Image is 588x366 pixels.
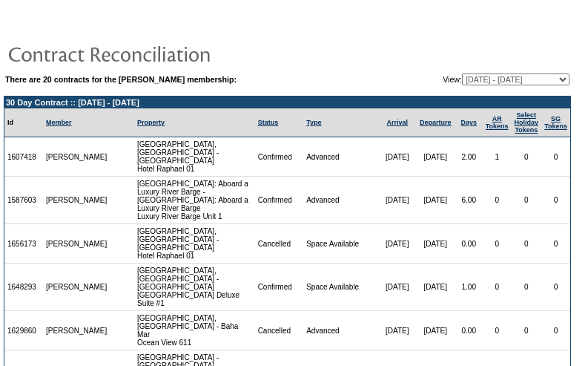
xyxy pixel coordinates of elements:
td: [GEOGRAPHIC_DATA], [GEOGRAPHIC_DATA] - [GEOGRAPHIC_DATA] [GEOGRAPHIC_DATA] Deluxe Suite #1 [134,264,255,311]
td: 1587603 [4,177,43,224]
td: [DATE] [416,177,455,224]
td: 0 [541,177,570,224]
td: Advanced [303,311,378,350]
b: There are 20 contracts for the [PERSON_NAME] membership: [5,75,237,84]
td: [DATE] [378,264,415,311]
td: 0 [483,224,512,264]
a: SGTokens [544,115,567,130]
a: Arrival [386,119,408,126]
td: Cancelled [255,311,304,350]
td: 1656173 [4,224,43,264]
td: [GEOGRAPHIC_DATA], [GEOGRAPHIC_DATA] - [GEOGRAPHIC_DATA] Hotel Raphael 01 [134,137,255,177]
td: 0 [483,177,512,224]
td: 0.00 [455,224,483,264]
td: [PERSON_NAME] [43,137,110,177]
td: 0 [541,224,570,264]
td: Id [4,108,43,137]
td: 0 [512,177,542,224]
td: [PERSON_NAME] [43,177,110,224]
td: Space Available [303,224,378,264]
a: Status [258,119,279,126]
td: 0 [541,311,570,350]
td: Confirmed [255,264,304,311]
td: 1607418 [4,137,43,177]
td: [DATE] [378,177,415,224]
td: 0 [541,137,570,177]
td: 1 [483,137,512,177]
td: [DATE] [416,137,455,177]
td: Advanced [303,137,378,177]
a: Departure [420,119,452,126]
td: Confirmed [255,177,304,224]
td: Confirmed [255,137,304,177]
a: Select HolidayTokens [515,111,539,134]
td: 0 [512,224,542,264]
a: Type [306,119,321,126]
td: 1629860 [4,311,43,350]
td: 0 [512,137,542,177]
td: [PERSON_NAME] [43,224,110,264]
td: 0 [512,264,542,311]
td: [DATE] [416,224,455,264]
td: 0.00 [455,311,483,350]
td: [DATE] [378,224,415,264]
td: View: [370,73,569,85]
a: Member [46,119,72,126]
td: [PERSON_NAME] [43,311,110,350]
td: 6.00 [455,177,483,224]
td: 30 Day Contract :: [DATE] - [DATE] [4,97,570,108]
td: 0 [512,311,542,350]
td: [DATE] [378,311,415,350]
td: Cancelled [255,224,304,264]
td: [DATE] [416,264,455,311]
td: 1.00 [455,264,483,311]
td: Space Available [303,264,378,311]
td: [PERSON_NAME] [43,264,110,311]
td: 2.00 [455,137,483,177]
td: [DATE] [416,311,455,350]
a: Days [460,119,477,126]
img: pgTtlContractReconciliation.gif [7,39,304,68]
a: ARTokens [486,115,509,130]
td: 0 [483,264,512,311]
td: 1648293 [4,264,43,311]
td: [GEOGRAPHIC_DATA], [GEOGRAPHIC_DATA] - [GEOGRAPHIC_DATA] Hotel Raphael 01 [134,224,255,264]
td: Advanced [303,177,378,224]
td: 0 [541,264,570,311]
td: [GEOGRAPHIC_DATA], [GEOGRAPHIC_DATA] - Baha Mar Ocean View 611 [134,311,255,350]
td: [DATE] [378,137,415,177]
td: 0 [483,311,512,350]
td: [GEOGRAPHIC_DATA]: Aboard a Luxury River Barge - [GEOGRAPHIC_DATA]: Aboard a Luxury River Barge L... [134,177,255,224]
a: Property [137,119,165,126]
